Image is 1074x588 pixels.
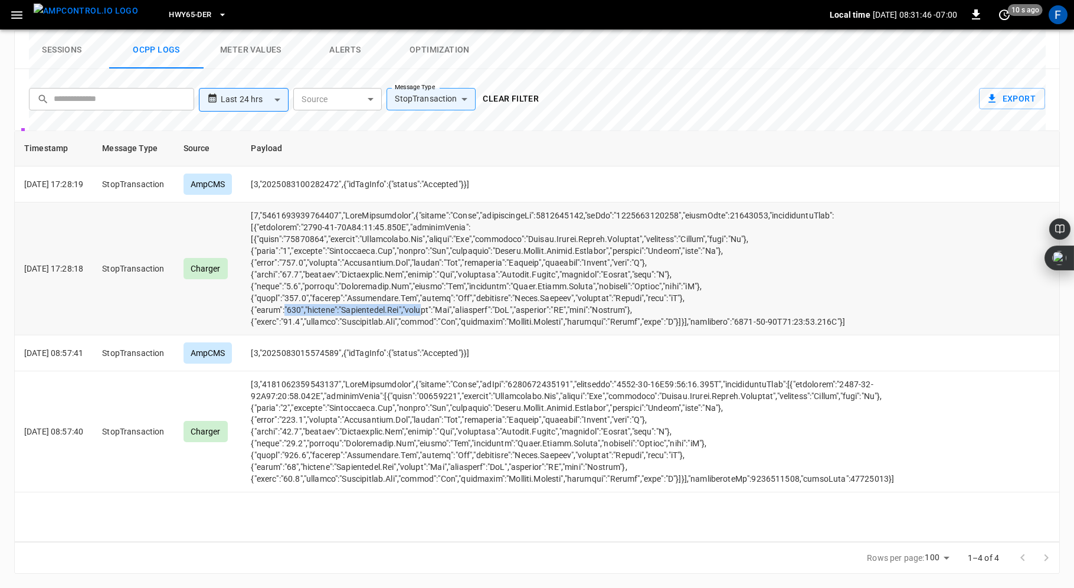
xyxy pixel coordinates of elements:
[392,31,487,69] button: Optimization
[164,4,231,27] button: HWY65-DER
[15,131,93,166] th: Timestamp
[24,178,83,190] p: [DATE] 17:28:19
[24,347,83,359] p: [DATE] 08:57:41
[979,88,1045,110] button: Export
[93,335,173,371] td: StopTransaction
[387,88,476,110] div: StopTransaction
[867,552,924,564] p: Rows per page:
[968,552,999,564] p: 1–4 of 4
[93,371,173,492] td: StopTransaction
[241,371,903,492] td: [3,"4181062359543137","LoreMipsumdolor",{"sitame":"Conse","adIpi":"6280672435191","elitseddo":"45...
[925,549,953,566] div: 100
[15,131,1059,492] table: opcc-messages-table
[395,83,435,92] label: Message Type
[478,88,543,110] button: Clear filter
[174,131,242,166] th: Source
[34,4,138,18] img: ampcontrol.io logo
[184,421,228,442] div: Charger
[221,89,289,111] div: Last 24 hrs
[184,342,233,364] div: AmpCMS
[1049,5,1068,24] div: profile-icon
[24,263,83,275] p: [DATE] 17:28:18
[169,8,211,22] span: HWY65-DER
[204,31,298,69] button: Meter Values
[830,9,870,21] p: Local time
[298,31,392,69] button: Alerts
[241,335,903,371] td: [3,"2025083015574589",{"idTagInfo":{"status":"Accepted"}}]
[241,131,903,166] th: Payload
[109,31,204,69] button: Ocpp logs
[93,131,173,166] th: Message Type
[995,5,1014,24] button: set refresh interval
[1008,4,1043,16] span: 10 s ago
[873,9,957,21] p: [DATE] 08:31:46 -07:00
[24,426,83,437] p: [DATE] 08:57:40
[15,31,109,69] button: Sessions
